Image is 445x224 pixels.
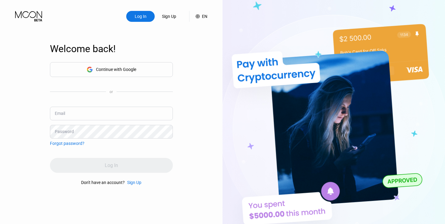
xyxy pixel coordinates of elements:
div: Sign Up [125,180,141,185]
div: Log In [134,13,147,19]
div: Continue with Google [96,67,136,72]
div: Forgot password? [50,141,84,146]
div: or [110,90,113,94]
div: Sign Up [127,180,141,185]
div: Don't have an account? [81,180,125,185]
div: Email [55,111,65,116]
div: Password [55,129,74,134]
div: Welcome back! [50,43,173,55]
div: EN [202,14,207,19]
div: Sign Up [161,13,177,19]
div: EN [189,11,207,22]
div: Continue with Google [50,62,173,77]
div: Log In [126,11,155,22]
div: Sign Up [155,11,183,22]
